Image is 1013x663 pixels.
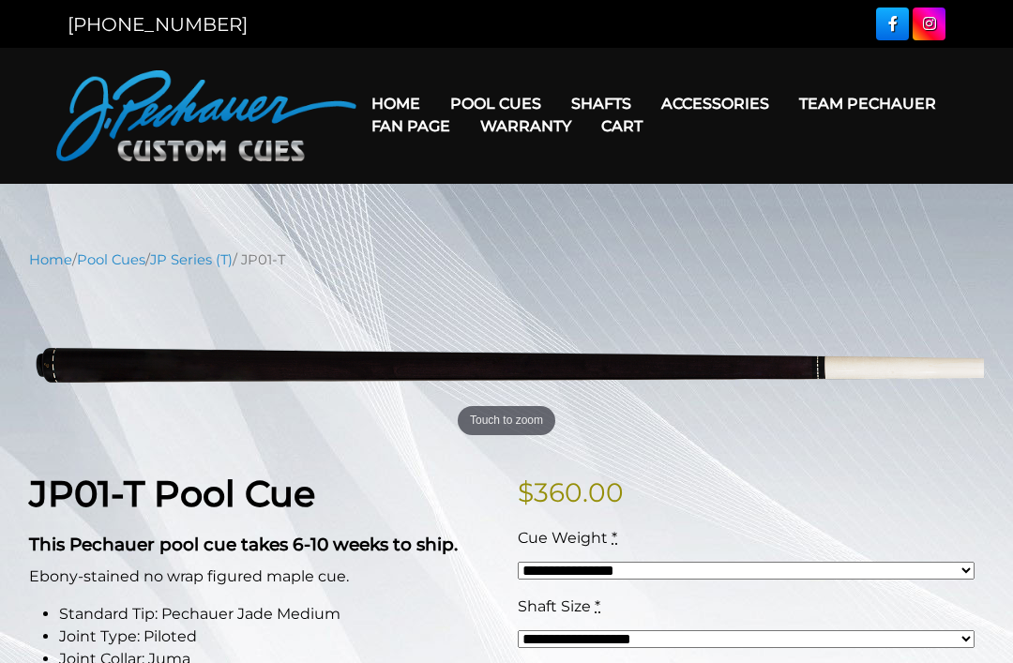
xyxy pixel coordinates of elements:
a: Shafts [556,80,646,128]
a: Home [29,251,72,268]
a: JP Series (T) [150,251,233,268]
img: jp01-T-1.png [29,284,984,443]
li: Standard Tip: Pechauer Jade Medium [59,603,495,625]
a: Team Pechauer [784,80,951,128]
a: [PHONE_NUMBER] [68,13,248,36]
strong: This Pechauer pool cue takes 6-10 weeks to ship. [29,534,458,555]
span: Cue Weight [518,529,608,547]
a: Warranty [465,102,586,150]
abbr: required [595,597,600,615]
a: Pool Cues [435,80,556,128]
nav: Breadcrumb [29,249,984,270]
span: Shaft Size [518,597,591,615]
a: Accessories [646,80,784,128]
a: Cart [586,102,658,150]
li: Joint Type: Piloted [59,625,495,648]
a: Home [356,80,435,128]
p: Ebony-stained no wrap figured maple cue. [29,565,495,588]
img: Pechauer Custom Cues [56,70,356,161]
a: Pool Cues [77,251,145,268]
span: $ [518,476,534,508]
a: Fan Page [356,102,465,150]
bdi: 360.00 [518,476,624,508]
abbr: required [612,529,617,547]
a: Touch to zoom [29,284,984,443]
strong: JP01-T Pool Cue [29,472,315,516]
